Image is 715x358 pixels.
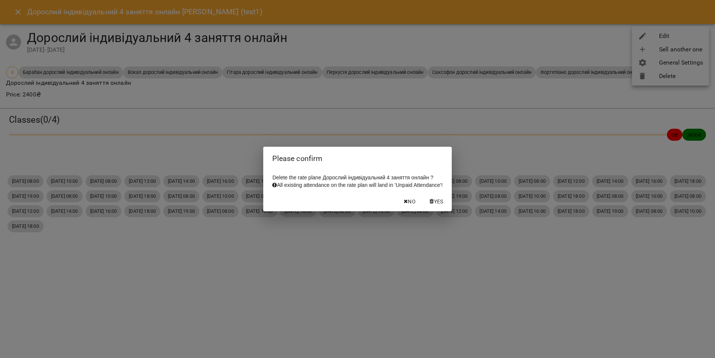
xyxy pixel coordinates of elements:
span: All existing attendance on the rate plan will land in 'Unpaid Attendance'! [272,182,442,188]
button: Yes [425,195,449,208]
span: No [408,197,415,206]
h2: Please confirm [272,153,442,164]
span: Delete the rate plane Дорослий індивідуальний 4 заняття онлайн ? [272,174,442,188]
span: Yes [434,197,443,206]
button: No [398,195,422,208]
